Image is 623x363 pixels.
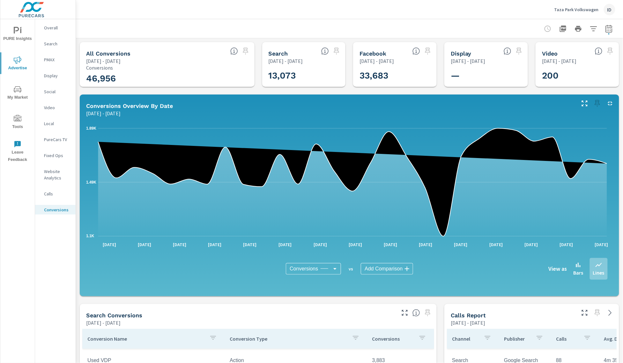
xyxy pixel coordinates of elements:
div: PureCars TV [35,135,76,144]
div: Conversions [35,205,76,215]
p: Channel [452,336,478,342]
p: [DATE] [133,241,156,248]
p: [DATE] - [DATE] [86,110,121,117]
p: [DATE] [555,241,578,248]
span: Select a preset date range to save this widget [423,308,433,318]
h5: All Conversions [86,50,130,57]
h5: Conversions Overview By Date [86,102,173,109]
div: Fixed Ops [35,151,76,160]
div: Calls [35,189,76,199]
div: Conversions [286,263,341,275]
button: Apply Filters [587,22,600,35]
span: Select a preset date range to save this widget [423,46,433,56]
div: Social [35,87,76,96]
div: Search [35,39,76,49]
p: [DATE] [520,241,542,248]
h3: 13,073 [269,70,353,81]
p: Calls [556,336,578,342]
span: Select a preset date range to save this widget [592,308,603,318]
p: Taza Park Volkswagen [554,7,599,12]
p: [DATE] [590,241,613,248]
div: Local [35,119,76,128]
p: [DATE] - [DATE] [86,57,121,65]
p: Fixed Ops [44,152,70,159]
button: Select Date Range [603,22,615,35]
h3: — [451,70,535,81]
h5: Calls Report [451,312,486,319]
span: All conversions reported from Facebook with duplicates filtered out [412,47,420,55]
p: Conversions [372,336,414,342]
span: Search Conversions include Actions, Leads and Unmapped Conversions. [321,47,329,55]
p: [DATE] - [DATE] [269,57,303,65]
p: [DATE] [485,241,507,248]
p: Conversion Name [87,336,204,342]
button: Make Fullscreen [580,98,590,109]
div: ID [604,4,615,15]
p: [DATE] [415,241,437,248]
div: Website Analytics [35,167,76,183]
span: Advertise [2,56,33,72]
p: PureCars TV [44,136,70,143]
p: [DATE] - [DATE] [451,57,485,65]
text: 1.49K [86,180,96,185]
p: Search [44,41,70,47]
div: Display [35,71,76,80]
span: Video Conversions include Actions, Leads and Unmapped Conversions [595,47,603,55]
p: [DATE] [239,241,261,248]
p: [DATE] [344,241,367,248]
button: Make Fullscreen [580,308,590,318]
h3: 33,683 [360,70,444,81]
span: Tools [2,115,33,131]
span: My Market [2,86,33,101]
p: [DATE] [274,241,296,248]
p: PMAX [44,57,70,63]
span: Add Comparison [365,266,403,272]
p: Conversions [44,207,70,213]
span: Leave Feedback [2,140,33,163]
p: [DATE] [380,241,402,248]
span: Select a preset date range to save this widget [331,46,342,56]
button: "Export Report to PDF" [557,22,569,35]
h5: Facebook [360,50,386,57]
div: Video [35,103,76,112]
p: Local [44,120,70,127]
span: Search Conversions include Actions, Leads and Unmapped Conversions [412,309,420,317]
p: [DATE] [450,241,472,248]
p: Bars [574,269,583,276]
h5: Search Conversions [86,312,142,319]
h5: Search [269,50,288,57]
button: Make Fullscreen [400,308,410,318]
p: Display [44,72,70,79]
p: [DATE] [168,241,191,248]
p: Overall [44,25,70,31]
button: Minimize Widget [605,98,615,109]
p: Calls [44,191,70,197]
h5: Display [451,50,471,57]
p: vs [341,266,361,272]
a: See more details in report [605,308,615,318]
h5: Video [542,50,558,57]
p: [DATE] - [DATE] [451,319,485,327]
div: PMAX [35,55,76,64]
p: [DATE] [309,241,331,248]
text: 1.89K [86,126,96,131]
text: 1.1K [86,234,94,238]
div: nav menu [0,19,35,166]
p: [DATE] - [DATE] [542,57,576,65]
p: Social [44,88,70,95]
p: Publisher [504,336,530,342]
p: [DATE] [98,241,121,248]
h6: View as [549,266,567,272]
button: Print Report [572,22,585,35]
p: Lines [593,269,604,276]
div: Add Comparison [361,263,413,275]
p: Conversion Type [230,336,346,342]
span: Select a preset date range to save this widget [605,46,615,56]
p: [DATE] [204,241,226,248]
p: Website Analytics [44,168,70,181]
h3: 46,956 [86,73,248,84]
span: All Conversions include Actions, Leads and Unmapped Conversions [230,47,238,55]
span: PURE Insights [2,27,33,42]
span: Select a preset date range to save this widget [241,46,251,56]
span: Conversions [290,266,318,272]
